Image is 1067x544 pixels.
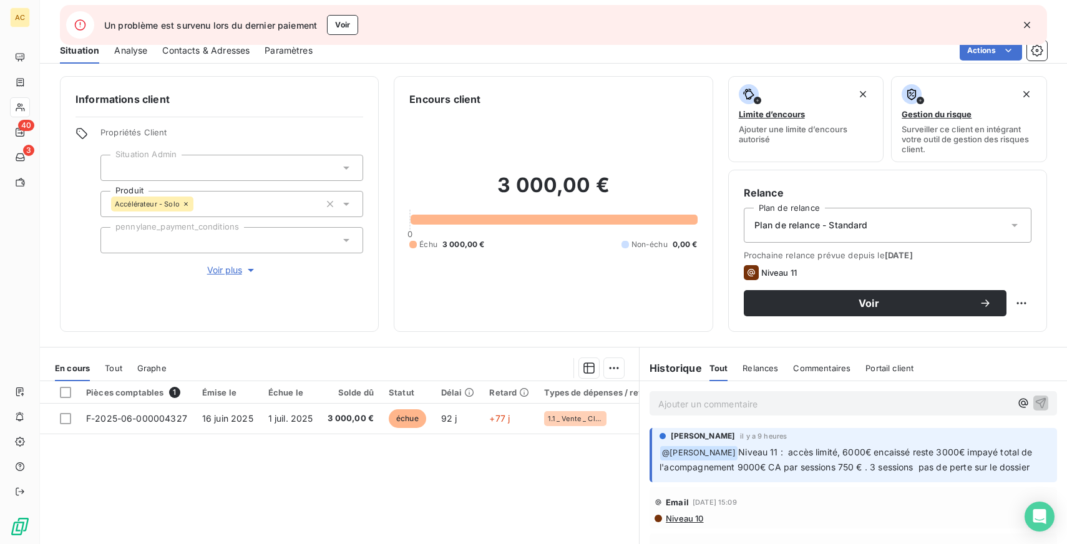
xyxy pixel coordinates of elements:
span: Accélérateur - Solo [115,200,180,208]
span: +77 j [489,413,510,424]
span: Situation [60,44,99,57]
button: Actions [960,41,1022,61]
span: 1 juil. 2025 [268,413,313,424]
div: Solde dû [328,387,374,397]
span: Paramètres [265,44,313,57]
div: AC [10,7,30,27]
span: Ajouter une limite d’encours autorisé [739,124,874,144]
span: Plan de relance - Standard [754,219,868,231]
span: 40 [18,120,34,131]
h6: Relance [744,185,1031,200]
span: 3 000,00 € [328,412,374,425]
span: 3 [23,145,34,156]
div: Émise le [202,387,253,397]
div: Échue le [268,387,313,397]
input: Ajouter une valeur [193,198,203,210]
input: Ajouter une valeur [111,162,121,173]
span: Relances [743,363,778,373]
img: Logo LeanPay [10,517,30,537]
button: Limite d’encoursAjouter une limite d’encours autorisé [728,76,884,162]
span: 0 [407,229,412,239]
div: Pièces comptables [86,387,187,398]
span: @ [PERSON_NAME] [660,446,738,460]
span: Gestion du risque [902,109,972,119]
span: Surveiller ce client en intégrant votre outil de gestion des risques client. [902,124,1036,154]
span: Portail client [865,363,914,373]
input: Ajouter une valeur [111,235,121,246]
h6: Historique [640,361,702,376]
div: Statut [389,387,426,397]
span: Tout [105,363,122,373]
div: Types de dépenses / revenus [544,387,663,397]
span: Niveau 11 : accès limité, 6000€ encaissé reste 3000€ impayé total de l'acompagnement 9000€ CA par... [660,447,1035,472]
span: 0,00 € [673,239,698,250]
span: Propriétés Client [100,127,363,145]
h6: Informations client [76,92,363,107]
span: [DATE] 15:09 [693,498,737,506]
span: 3 000,00 € [442,239,485,250]
div: Open Intercom Messenger [1025,502,1055,532]
div: Retard [489,387,529,397]
span: 92 j [441,413,457,424]
span: Un problème est survenu lors du dernier paiement [104,19,317,32]
span: 16 juin 2025 [202,413,253,424]
span: Niveau 11 [761,268,797,278]
button: Voir plus [100,263,363,277]
span: Voir [759,298,979,308]
span: échue [389,409,426,428]
span: [DATE] [885,250,913,260]
span: Contacts & Adresses [162,44,250,57]
button: Gestion du risqueSurveiller ce client en intégrant votre outil de gestion des risques client. [891,76,1047,162]
span: Prochaine relance prévue depuis le [744,250,1031,260]
span: Email [666,497,689,507]
span: Voir plus [207,264,257,276]
span: [PERSON_NAME] [671,430,735,442]
span: Échu [419,239,437,250]
span: En cours [55,363,90,373]
h2: 3 000,00 € [409,173,697,210]
span: Limite d’encours [739,109,805,119]
span: il y a 9 heures [740,432,787,440]
span: Non-échu [631,239,668,250]
h6: Encours client [409,92,480,107]
button: Voir [744,290,1006,316]
div: Délai [441,387,475,397]
span: 1 [169,387,180,398]
span: Tout [709,363,728,373]
span: Niveau 10 [665,513,703,523]
span: 1.1 _ Vente _ Clients [548,415,603,422]
span: F-2025-06-000004327 [86,413,187,424]
span: Graphe [137,363,167,373]
span: Analyse [114,44,147,57]
button: Voir [327,15,358,35]
span: Commentaires [793,363,850,373]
